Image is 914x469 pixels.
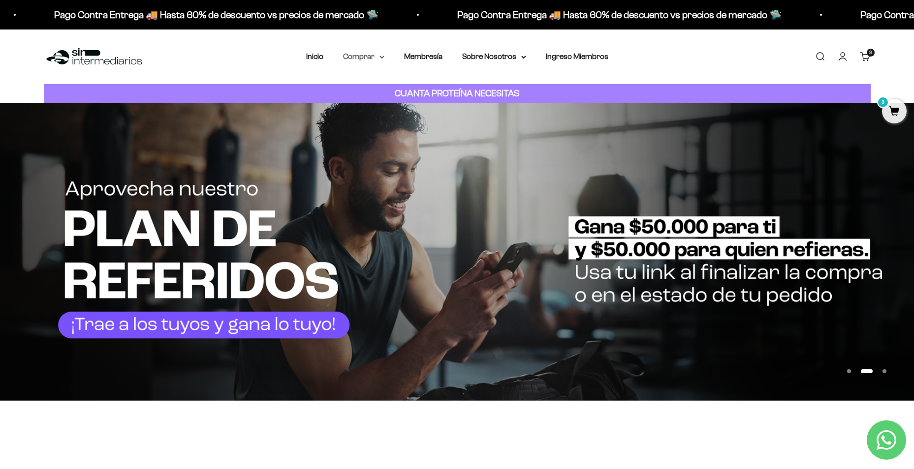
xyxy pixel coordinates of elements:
a: Inicio [306,52,323,60]
mark: 3 [877,96,889,108]
span: 3 [869,50,872,55]
summary: Comprar [343,50,384,63]
strong: CUANTA PROTEÍNA NECESITAS [395,88,519,98]
a: Ingreso Miembros [546,52,608,60]
p: Pago Contra Entrega 🚚 Hasta 60% de descuento vs precios de mercado 🛸 [452,7,777,23]
a: Membresía [404,52,442,60]
p: Pago Contra Entrega 🚚 Hasta 60% de descuento vs precios de mercado 🛸 [49,7,374,23]
summary: Sobre Nosotros [462,50,526,63]
a: 3 [882,107,907,117]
